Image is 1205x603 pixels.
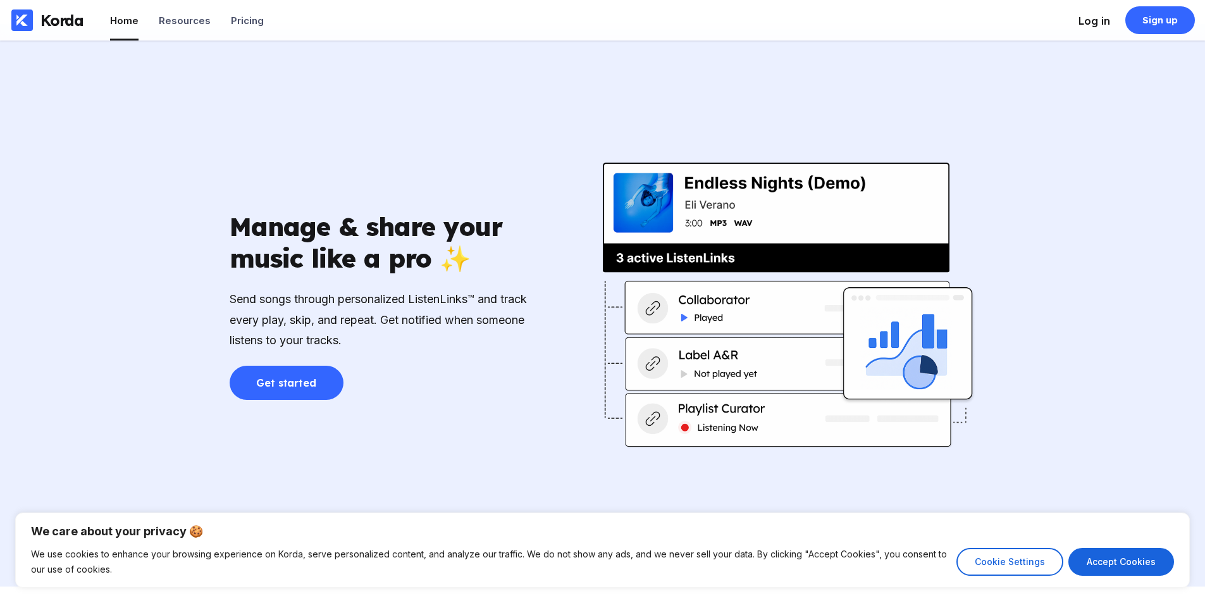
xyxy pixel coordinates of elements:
div: Sign up [1142,14,1178,27]
button: Accept Cookies [1068,548,1174,576]
p: We care about your privacy 🍪 [31,524,1174,539]
button: Cookie Settings [956,548,1063,576]
div: Resources [159,15,211,27]
div: Korda [40,11,83,30]
div: Manage & share your music like a pro ✨ [230,211,533,274]
img: community [603,128,976,483]
a: Get started [230,368,343,381]
div: Home [110,15,139,27]
div: Get started [256,376,316,389]
button: Get started [230,366,343,400]
p: We use cookies to enhance your browsing experience on Korda, serve personalized content, and anal... [31,547,947,577]
div: Log in [1078,15,1110,27]
div: Send songs through personalized ListenLinks™ and track every play, skip, and repeat. Get notified... [230,289,533,351]
a: Sign up [1125,6,1195,34]
div: Pricing [231,15,264,27]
